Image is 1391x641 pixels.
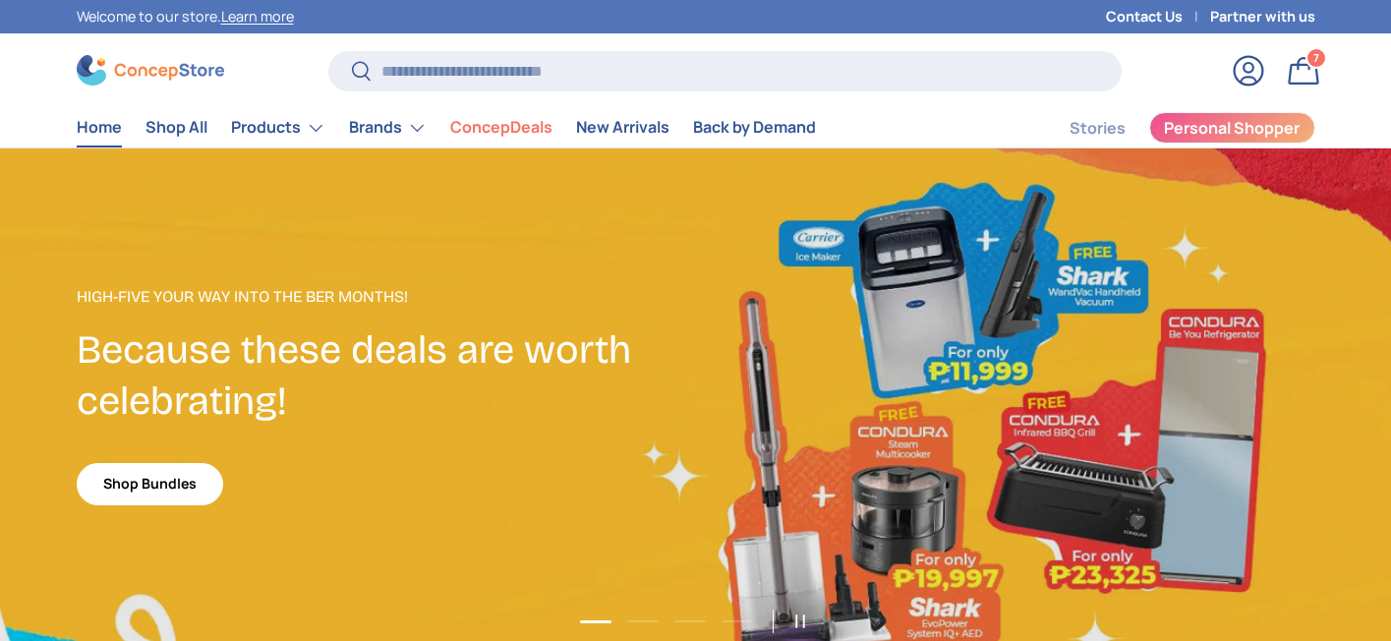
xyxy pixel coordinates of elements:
summary: Products [219,108,337,147]
a: Shop Bundles [77,463,223,505]
a: New Arrivals [576,108,669,146]
span: 7 [1313,50,1319,65]
a: Products [231,108,325,147]
a: Learn more [221,7,294,26]
span: Personal Shopper [1164,120,1300,136]
nav: Secondary [1022,108,1315,147]
img: ConcepStore [77,55,224,86]
a: Shop All [145,108,207,146]
summary: Brands [337,108,438,147]
a: Contact Us [1106,6,1210,28]
h2: Because these deals are worth celebrating! [77,324,696,428]
a: Brands [349,108,427,147]
a: Home [77,108,122,146]
a: Partner with us [1210,6,1315,28]
nav: Primary [77,108,816,147]
a: Personal Shopper [1149,112,1315,144]
p: High-Five Your Way Into the Ber Months! [77,285,696,309]
a: Back by Demand [693,108,816,146]
a: Stories [1070,109,1126,147]
a: ConcepDeals [450,108,552,146]
p: Welcome to our store. [77,6,294,28]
